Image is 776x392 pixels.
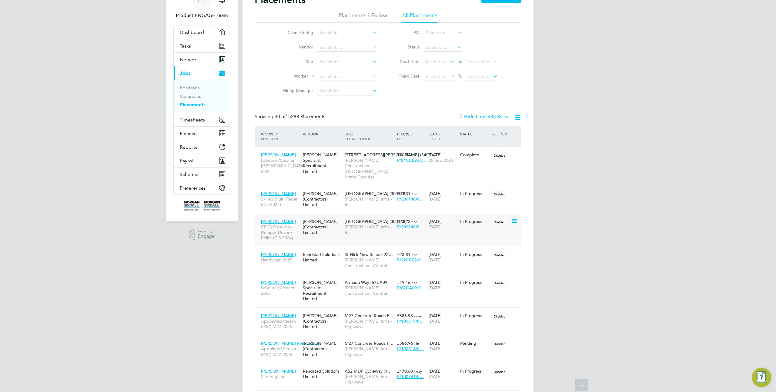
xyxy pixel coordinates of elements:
[259,215,521,221] a: [PERSON_NAME]CPCS Plant Op - Dumper Driver / Roller (CIS 2024)[PERSON_NAME] (Contractors) Limited...
[491,218,508,226] span: Disabled
[397,158,425,163] span: P/54CC02/0…
[317,29,377,37] input: Search for...
[180,144,197,150] span: Reports
[397,346,424,351] span: P/100314/0…
[429,346,442,351] span: [DATE]
[457,114,508,120] label: Hide Low IR35 Risks
[397,374,424,379] span: P/100341/0…
[491,251,508,259] span: Disabled
[429,158,453,163] span: 25 Sep 2025
[429,224,442,230] span: [DATE]
[261,252,296,257] span: [PERSON_NAME]
[491,279,508,287] span: Disabled
[301,128,343,139] div: Vendor
[301,277,343,305] div: [PERSON_NAME] Specialist Recruitment Limited
[397,152,410,158] span: £20.82
[491,151,508,159] span: Disabled
[345,318,394,329] span: [PERSON_NAME] Infra - Highways
[173,12,230,19] span: Product ENGAGE Team
[491,190,508,198] span: Disabled
[392,59,420,64] label: Start Date
[180,70,190,76] span: Jobs
[345,158,394,180] span: [PERSON_NAME] Construction - [GEOGRAPHIC_DATA] Home Counties
[412,252,417,257] span: / hr
[345,280,389,285] span: Armada Way (67CA09)
[301,149,343,177] div: [PERSON_NAME] Specialist Recruitment Limited
[427,365,459,382] div: [DATE]
[397,280,410,285] span: £19.16
[429,374,442,379] span: [DATE]
[180,185,206,191] span: Preferences
[397,131,413,141] span: / PO
[397,224,424,230] span: P/300148/0…
[259,365,521,370] a: [PERSON_NAME]Site Engineer -Randstad Solutions LimitedA52 MDP Cycleway (1…[PERSON_NAME] Infra - H...
[345,313,393,318] span: M27 Concrete Roads F…
[429,285,442,291] span: [DATE]
[261,131,278,141] span: / Position
[275,114,325,120] span: 15288 Placements
[261,257,300,263] span: Handyman 2025
[261,224,300,241] span: CPCS Plant Op - Dumper Driver / Roller (CIS 2024)
[412,280,417,285] span: / hr
[491,340,508,348] span: Disabled
[317,72,377,81] input: Search for...
[174,140,230,154] button: Reports
[392,44,420,50] label: Status
[467,59,489,65] span: Select date
[429,131,440,141] span: / Finish
[414,341,419,346] span: / hr
[491,312,508,320] span: Disabled
[427,249,459,266] div: [DATE]
[261,341,320,346] span: [PERSON_NAME] Pertussati…
[397,368,413,374] span: £470.60
[301,337,343,360] div: [PERSON_NAME] (Contractors) Limited
[491,368,508,376] span: Disabled
[460,219,489,224] div: In Progress
[184,201,220,211] img: morgansindall-logo-retina.png
[427,216,459,233] div: [DATE]
[261,191,296,196] span: [PERSON_NAME]
[301,188,343,211] div: [PERSON_NAME] (Contractors) Limited
[275,114,286,120] span: 30 of
[345,285,394,296] span: [PERSON_NAME] Construction - Central
[261,280,296,285] span: [PERSON_NAME]
[427,310,459,327] div: [DATE]
[255,114,326,120] div: Showing
[259,276,521,281] a: [PERSON_NAME]Labourer/Cleaner 2025[PERSON_NAME] Specialist Recruitment LimitedArmada Way (67CA09)...
[427,149,459,166] div: [DATE]
[261,152,296,158] span: [PERSON_NAME]
[412,191,417,196] span: / hr
[259,188,521,193] a: [PERSON_NAME]Skilled Multi Trader (CIS 2024)[PERSON_NAME] (Contractors) Limited[GEOGRAPHIC_DATA] ...
[180,117,205,123] span: Timesheets
[460,280,489,285] div: In Progress
[261,318,300,329] span: Appointed Person (PSC) M27 2025
[278,30,313,35] label: Client Config
[460,341,489,346] div: Pending
[414,369,422,374] span: / day
[397,341,413,346] span: £586.96
[460,252,489,257] div: In Progress
[397,313,413,318] span: £586.98
[259,128,301,144] div: Worker
[278,44,313,50] label: Vendor
[278,88,313,93] label: Hiring Manager
[317,43,377,52] input: Search for...
[317,58,377,66] input: Search for...
[397,219,410,224] span: £22.22
[180,93,201,99] a: Vacancies
[752,368,771,387] button: Engage Resource Center
[174,25,230,39] a: Dashboard
[429,196,442,202] span: [DATE]
[339,12,387,23] li: Placements I Follow
[459,128,490,139] div: Status
[427,277,459,294] div: [DATE]
[397,257,425,263] span: P/22CC02/0…
[174,154,230,167] button: Payroll
[414,314,422,318] span: / day
[424,43,462,52] input: Select one
[345,191,406,196] span: [GEOGRAPHIC_DATA] (300148)
[397,191,410,196] span: £21.31
[467,74,489,79] span: Select date
[392,73,420,79] label: Finish Date
[427,337,459,354] div: [DATE]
